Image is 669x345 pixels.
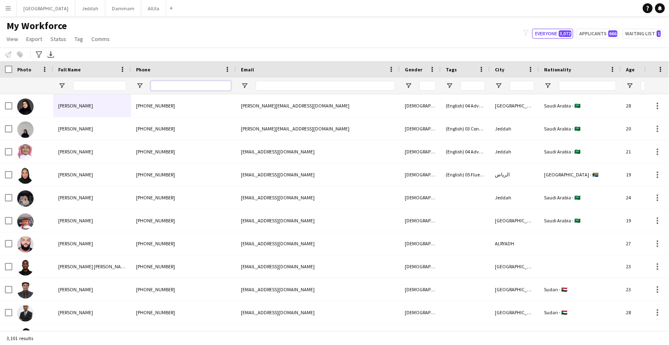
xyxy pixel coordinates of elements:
span: Email [241,66,254,73]
div: [EMAIL_ADDRESS][DOMAIN_NAME] [236,232,400,255]
div: [PHONE_NUMBER] [131,163,236,186]
button: [GEOGRAPHIC_DATA] [17,0,75,16]
button: Open Filter Menu [544,82,551,89]
div: (English) 05 Fluent , (Experience) 02 Experienced, (PPSS) 02 IP, (Role) 04 Host & Hostesses, (Rol... [441,163,490,186]
div: [DEMOGRAPHIC_DATA] [400,255,441,278]
div: [PHONE_NUMBER] [131,117,236,140]
div: [DEMOGRAPHIC_DATA] [400,209,441,232]
span: Saudi Arabia - 🇸🇦 [544,103,581,109]
span: [PERSON_NAME] [58,149,93,155]
span: [PERSON_NAME] [PERSON_NAME] [58,263,129,270]
span: Saudi Arabia - 🇸🇦 [544,149,581,155]
div: 19 [621,163,655,186]
button: Jeddah [75,0,105,16]
div: [EMAIL_ADDRESS][DOMAIN_NAME] [236,255,400,278]
div: ALRYADH [490,232,539,255]
div: [PHONE_NUMBER] [131,186,236,209]
div: الرياض [490,163,539,186]
img: ABDALRHMAN Mohammed [17,236,34,253]
div: [PHONE_NUMBER] [131,278,236,301]
div: [GEOGRAPHIC_DATA] [490,301,539,324]
div: [GEOGRAPHIC_DATA] [490,209,539,232]
div: [EMAIL_ADDRESS][DOMAIN_NAME] [236,163,400,186]
div: 28 [621,94,655,117]
img: Aanisah Schroeder [17,167,34,184]
img: Abdelaziz mohamed Fadl [17,282,34,299]
a: Tag [71,34,86,44]
div: [EMAIL_ADDRESS][DOMAIN_NAME] [236,209,400,232]
div: 24 [621,186,655,209]
button: Open Filter Menu [626,82,633,89]
span: Photo [17,66,31,73]
div: Jeddah [490,140,539,163]
app-action-btn: Advanced filters [34,50,44,59]
div: [PHONE_NUMBER] [131,255,236,278]
button: Open Filter Menu [446,82,453,89]
button: Everyone3,072 [532,29,573,39]
div: [PHONE_NUMBER] [131,301,236,324]
div: 23 [621,278,655,301]
span: 1 [657,30,661,37]
img: Abdalaziz Alrdadi [17,190,34,207]
span: Tag [75,35,83,43]
div: 20 [621,117,655,140]
div: [GEOGRAPHIC_DATA] [490,255,539,278]
span: View [7,35,18,43]
span: [PERSON_NAME] [58,194,93,201]
button: Open Filter Menu [58,82,66,89]
button: Open Filter Menu [241,82,248,89]
span: Saudi Arabia - 🇸🇦 [544,194,581,201]
span: Nationality [544,66,571,73]
div: Jeddah [490,186,539,209]
div: [EMAIL_ADDRESS][DOMAIN_NAME] [236,278,400,301]
div: 27 [621,232,655,255]
div: [PERSON_NAME][EMAIL_ADDRESS][DOMAIN_NAME] [236,94,400,117]
span: Comms [91,35,110,43]
div: [PHONE_NUMBER] [131,232,236,255]
input: Tags Filter Input [460,81,485,91]
img: Abdelaziz kamal eldin Abdelrahim [17,259,34,276]
button: Applicants666 [576,29,619,39]
button: Open Filter Menu [136,82,143,89]
span: Gender [405,66,422,73]
div: [EMAIL_ADDRESS][DOMAIN_NAME] [236,140,400,163]
div: [DEMOGRAPHIC_DATA] [400,117,441,140]
div: [DEMOGRAPHIC_DATA] [400,186,441,209]
input: Age Filter Input [641,81,651,91]
span: [PERSON_NAME] [58,171,93,178]
span: [PERSON_NAME] [58,126,93,132]
input: City Filter Input [510,81,534,91]
input: Email Filter Input [256,81,395,91]
div: [PHONE_NUMBER] [131,209,236,232]
div: [PERSON_NAME][EMAIL_ADDRESS][DOMAIN_NAME] [236,117,400,140]
span: [PERSON_NAME] [58,217,93,224]
div: (English) 03 Conversational, (Experience) 01 Newbies, (PPSS) 03 VIP, (Role) 04 Host & Hostesses [441,117,490,140]
span: Tags [446,66,457,73]
button: Dammam [105,0,141,16]
div: [DEMOGRAPHIC_DATA] [400,278,441,301]
span: Sudan - 🇸🇩 [544,309,567,315]
span: Saudi Arabia - 🇸🇦 [544,126,581,132]
span: City [495,66,504,73]
span: 3,072 [559,30,571,37]
span: [PERSON_NAME] [58,309,93,315]
div: [DEMOGRAPHIC_DATA] [400,301,441,324]
a: Comms [88,34,113,44]
span: Status [50,35,66,43]
button: AlUla [141,0,166,16]
span: [PERSON_NAME] [58,103,93,109]
div: [GEOGRAPHIC_DATA] [490,278,539,301]
input: Full Name Filter Input [73,81,126,91]
img: Aamer Shakir [17,144,34,161]
div: (English) 04 Advanced, (Experience) 01 Newbies, (PPSS) 04 VVIP , (Role) 05 VIP Host & Hostesses [441,94,490,117]
input: Nationality Filter Input [559,81,616,91]
div: [GEOGRAPHIC_DATA] [490,94,539,117]
a: Export [23,34,45,44]
div: [DEMOGRAPHIC_DATA] [400,232,441,255]
img: Abdalhh Alanze [17,213,34,230]
div: 28 [621,301,655,324]
span: Export [26,35,42,43]
div: [PHONE_NUMBER] [131,94,236,117]
img: Abdelaziz Yaseen [17,305,34,322]
div: 19 [621,209,655,232]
